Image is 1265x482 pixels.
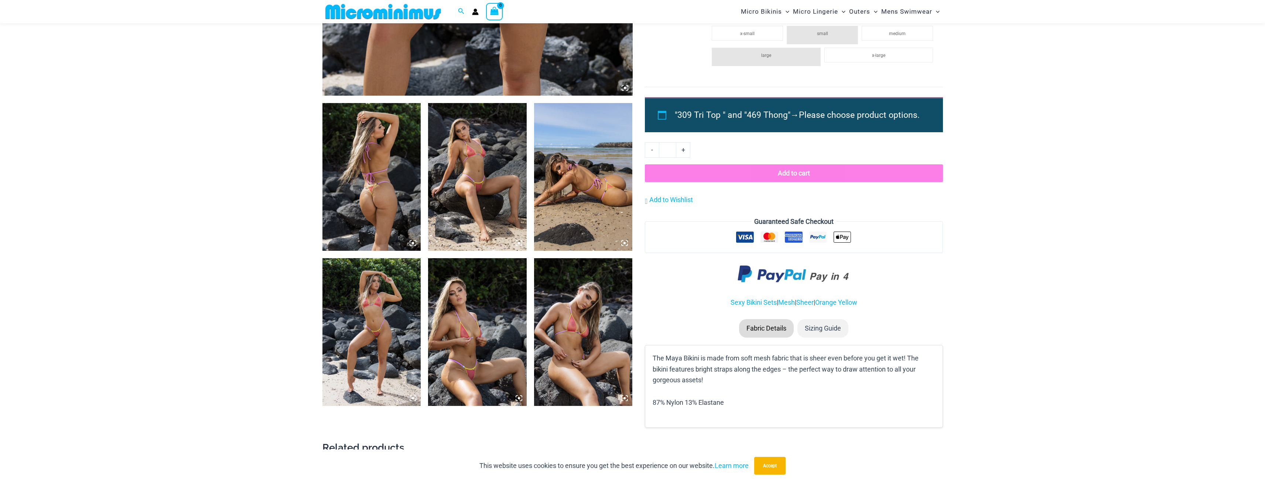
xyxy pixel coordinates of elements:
[645,297,943,308] p: | | |
[715,462,749,469] a: Learn more
[322,258,421,406] img: Maya Sunkist Coral 309 Top 469 Bottom
[534,258,633,406] img: Maya Sunkist Coral 309 Top 469 Bottom
[458,7,465,16] a: Search icon link
[712,48,820,66] li: large
[761,53,771,58] span: large
[778,298,795,306] a: Mesh
[675,107,926,124] li: →
[881,2,932,21] span: Mens Swimwear
[322,3,444,20] img: MM SHOP LOGO FLAT
[653,397,935,408] p: 87% Nylon 13% Elastane
[645,194,693,205] a: Add to Wishlist
[838,2,845,21] span: Menu Toggle
[428,258,527,406] img: Maya Sunkist Coral 309 Top 469 Bottom
[838,298,857,306] a: Yellow
[824,48,933,62] li: x-large
[796,298,814,306] a: Sheer
[879,2,941,21] a: Mens SwimwearMenu ToggleMenu Toggle
[847,2,879,21] a: OutersMenu ToggleMenu Toggle
[741,2,782,21] span: Micro Bikinis
[817,31,828,36] span: small
[740,31,755,36] span: x-small
[675,110,790,120] span: "309 Tri Top " and "469 Thong"
[534,103,633,251] img: Maya Sunkist Coral 309 Top 469 Bottom
[653,353,935,386] p: The Maya Bikini is made from soft mesh fabric that is sheer even before you get it wet! The bikin...
[486,3,503,20] a: View Shopping Cart, empty
[791,2,847,21] a: Micro LingerieMenu ToggleMenu Toggle
[738,1,943,22] nav: Site Navigation
[659,142,676,158] input: Product quantity
[739,2,791,21] a: Micro BikinisMenu ToggleMenu Toggle
[739,319,794,338] li: Fabric Details
[645,164,943,182] button: Add to cart
[751,216,837,227] legend: Guaranteed Safe Checkout
[754,457,786,475] button: Accept
[793,2,838,21] span: Micro Lingerie
[676,142,690,158] a: +
[649,196,693,204] span: Add to Wishlist
[472,8,479,15] a: Account icon link
[787,26,858,44] li: small
[645,142,659,158] a: -
[862,26,933,41] li: medium
[322,441,943,454] h2: Related products
[731,298,777,306] a: Sexy Bikini Sets
[428,103,527,251] img: Maya Sunkist Coral 309 Top 469 Bottom
[479,460,749,471] p: This website uses cookies to ensure you get the best experience on our website.
[889,31,906,36] span: medium
[797,319,848,338] li: Sizing Guide
[712,26,783,41] li: x-small
[782,2,789,21] span: Menu Toggle
[799,110,920,120] span: Please choose product options.
[322,103,421,251] img: Maya Sunkist Coral 309 Top 469 Bottom
[815,298,837,306] a: Orange
[870,2,878,21] span: Menu Toggle
[849,2,870,21] span: Outers
[932,2,940,21] span: Menu Toggle
[872,53,885,58] span: x-large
